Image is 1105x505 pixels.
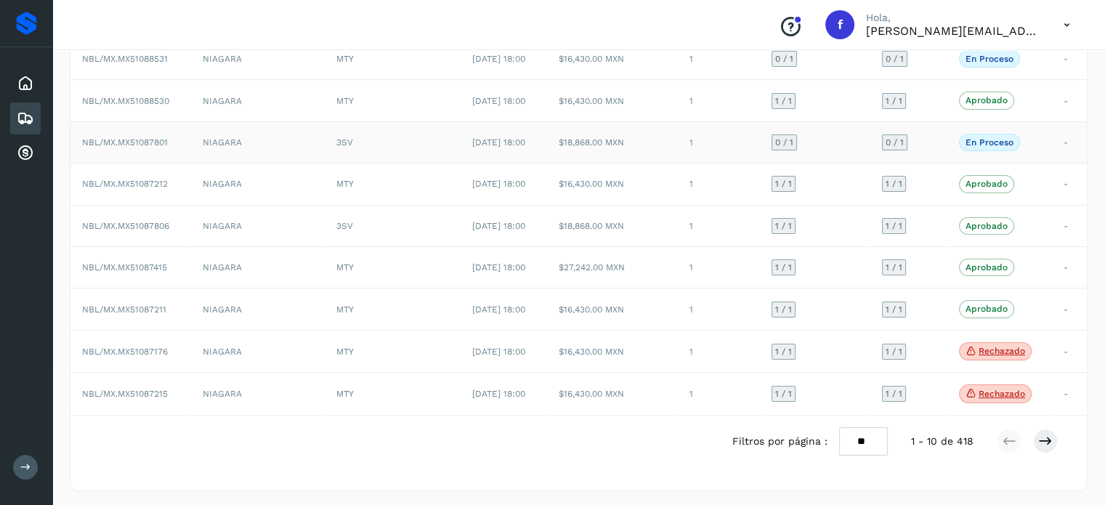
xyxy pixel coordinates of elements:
span: 1 / 1 [886,389,902,398]
td: NIAGARA [191,247,324,288]
td: - [1052,121,1087,163]
span: [DATE] 18:00 [472,262,525,272]
span: Filtros por página : [732,434,827,449]
span: MTY [336,54,353,64]
p: En proceso [966,137,1013,148]
p: Rechazado [979,389,1025,399]
span: 1 / 1 [886,347,902,356]
td: $16,430.00 MXN [547,330,677,373]
td: - [1052,205,1087,246]
span: [DATE] 18:00 [472,54,525,64]
span: 1 / 1 [775,222,792,230]
td: $16,430.00 MXN [547,39,677,80]
span: MTY [336,96,353,106]
td: NIAGARA [191,121,324,163]
span: 1 - 10 de 418 [911,434,974,449]
span: NBL/MX.MX51087176 [82,347,168,357]
div: Embarques [10,102,41,134]
td: NIAGARA [191,205,324,246]
td: NIAGARA [191,288,324,330]
span: NBL/MX.MX51087806 [82,221,169,231]
td: NIAGARA [191,373,324,416]
td: 1 [677,80,760,121]
span: MTY [336,179,353,189]
p: Aprobado [966,95,1008,105]
p: Aprobado [966,221,1008,231]
td: 1 [677,373,760,416]
span: 1 / 1 [886,97,902,105]
span: 0 / 1 [886,54,904,63]
p: En proceso [966,54,1013,64]
span: 1 / 1 [775,347,792,356]
span: NBL/MX.MX51087215 [82,389,168,399]
span: [DATE] 18:00 [472,96,525,106]
span: [DATE] 18:00 [472,304,525,315]
span: MTY [336,347,353,357]
div: Inicio [10,68,41,100]
td: - [1052,330,1087,373]
td: 1 [677,39,760,80]
span: NBL/MX.MX51088531 [82,54,168,64]
span: 3SV [336,137,352,148]
td: 1 [677,288,760,330]
span: NBL/MX.MX51087415 [82,262,167,272]
span: [DATE] 18:00 [472,137,525,148]
td: NIAGARA [191,163,324,205]
span: MTY [336,389,353,399]
td: $18,868.00 MXN [547,121,677,163]
td: 1 [677,247,760,288]
td: NIAGARA [191,330,324,373]
td: NIAGARA [191,80,324,121]
td: $16,430.00 MXN [547,80,677,121]
td: $16,430.00 MXN [547,288,677,330]
td: - [1052,288,1087,330]
span: NBL/MX.MX51087211 [82,304,166,315]
td: 1 [677,121,760,163]
span: NBL/MX.MX51087212 [82,179,168,189]
span: 3SV [336,221,352,231]
td: - [1052,80,1087,121]
td: - [1052,373,1087,416]
span: 1 / 1 [886,305,902,314]
span: [DATE] 18:00 [472,221,525,231]
span: 1 / 1 [886,263,902,272]
td: - [1052,39,1087,80]
p: Aprobado [966,179,1008,189]
td: $16,430.00 MXN [547,373,677,416]
span: 1 / 1 [775,97,792,105]
span: [DATE] 18:00 [472,389,525,399]
p: Aprobado [966,304,1008,314]
span: 1 / 1 [775,179,792,188]
td: - [1052,163,1087,205]
span: 1 / 1 [775,263,792,272]
td: 1 [677,330,760,373]
span: [DATE] 18:00 [472,347,525,357]
td: NIAGARA [191,39,324,80]
span: 1 / 1 [886,179,902,188]
span: NBL/MX.MX51087801 [82,137,168,148]
td: 1 [677,205,760,246]
span: [DATE] 18:00 [472,179,525,189]
span: MTY [336,304,353,315]
span: 1 / 1 [775,305,792,314]
td: - [1052,247,1087,288]
td: $18,868.00 MXN [547,205,677,246]
span: 0 / 1 [775,138,793,147]
span: 1 / 1 [775,389,792,398]
p: Aprobado [966,262,1008,272]
span: NBL/MX.MX51088530 [82,96,169,106]
td: $16,430.00 MXN [547,163,677,205]
div: Cuentas por cobrar [10,137,41,169]
p: Rechazado [979,346,1025,356]
p: Hola, [866,12,1040,24]
span: 1 / 1 [886,222,902,230]
p: flor.compean@gruporeyes.com.mx [866,24,1040,38]
td: 1 [677,163,760,205]
span: 0 / 1 [775,54,793,63]
span: MTY [336,262,353,272]
td: $27,242.00 MXN [547,247,677,288]
span: 0 / 1 [886,138,904,147]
